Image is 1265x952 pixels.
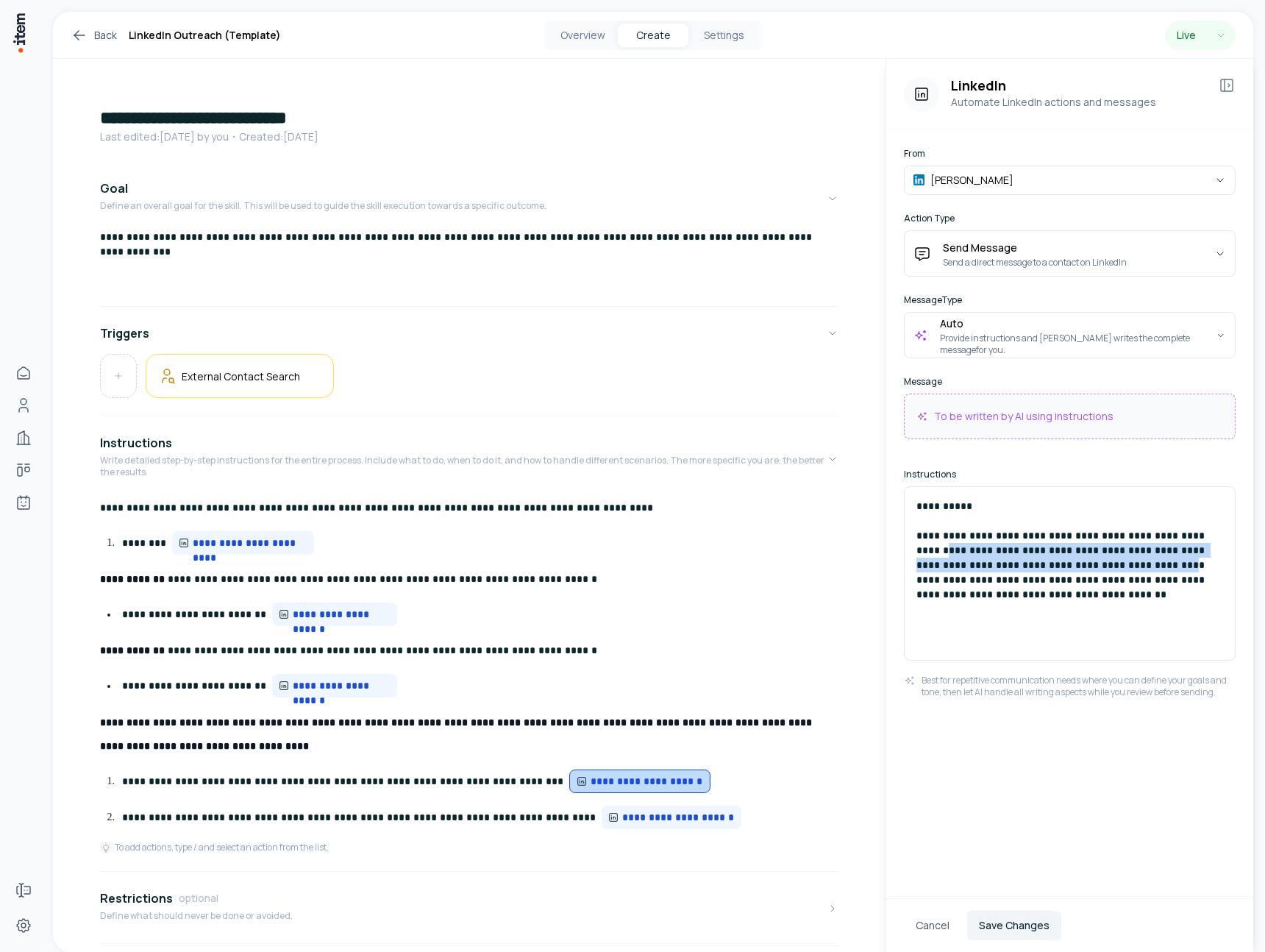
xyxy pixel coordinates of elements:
a: Back [71,26,117,44]
h1: LinkedIn Outreach (Template) [129,26,281,44]
a: Forms [9,875,38,905]
p: Last edited: [DATE] by you ・Created: [DATE] [100,129,838,144]
h4: Instructions [100,434,172,452]
button: Save Changes [967,911,1061,940]
label: From [904,148,1236,160]
button: RestrictionsoptionalDefine what should never be done or avoided. [100,878,838,939]
button: Cancel [904,911,961,940]
h5: External Contact Search [182,369,300,383]
a: People [9,391,38,420]
label: Action Type [904,213,1236,224]
a: Settings [9,911,38,940]
button: InstructionsWrite detailed step-by-step instructions for the entire process. Include what to do, ... [100,422,838,496]
img: Item Brain Logo [12,12,26,54]
h4: Triggers [100,324,149,342]
p: Define an overall goal for the skill. This will be used to guide the skill execution towards a sp... [100,200,546,212]
p: Automate LinkedIn actions and messages [951,94,1206,110]
p: Write detailed step-by-step instructions for the entire process. Include what to do, when to do i... [100,455,827,478]
label: Instructions [904,469,1236,480]
a: Agents [9,488,38,517]
div: To add actions, type / and select an action from the list. [100,842,329,853]
h4: Restrictions [100,889,173,907]
label: Message [904,376,1236,388]
div: GoalDefine an overall goal for the skill. This will be used to guide the skill execution towards ... [100,230,838,300]
button: Triggers [100,313,838,354]
a: Deals [9,455,38,485]
button: Settings [688,24,759,47]
button: Overview [547,24,618,47]
button: Create [618,24,688,47]
a: Companies [9,423,38,452]
button: GoalDefine an overall goal for the skill. This will be used to guide the skill execution towards ... [100,168,838,230]
p: Best for repetitive communication needs where you can define your goals and tone, then let AI han... [922,675,1236,698]
a: Home [9,358,38,388]
p: Define what should never be done or avoided. [100,910,293,922]
p: To be written by AI using instructions [934,409,1113,424]
label: Message Type [904,294,1236,306]
h3: LinkedIn [951,77,1206,94]
h4: Goal [100,180,128,197]
div: Triggers [100,354,838,410]
span: optional [179,891,218,906]
div: InstructionsWrite detailed step-by-step instructions for the entire process. Include what to do, ... [100,496,838,865]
